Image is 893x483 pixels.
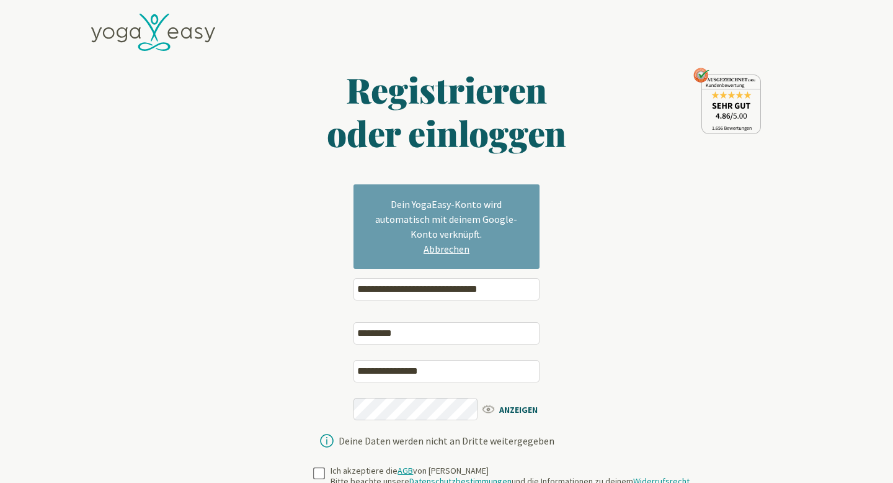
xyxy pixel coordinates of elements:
span: ANZEIGEN [481,401,552,417]
div: Dein YogaEasy-Konto wird automatisch mit deinem Google-Konto verknüpft. [353,184,540,269]
div: Deine Daten werden nicht an Dritte weitergegeben [339,436,554,446]
h1: Registrieren oder einloggen [207,68,686,155]
a: Abbrechen [366,241,527,256]
a: AGB [398,465,413,476]
img: ausgezeichnet_seal.png [693,68,761,134]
